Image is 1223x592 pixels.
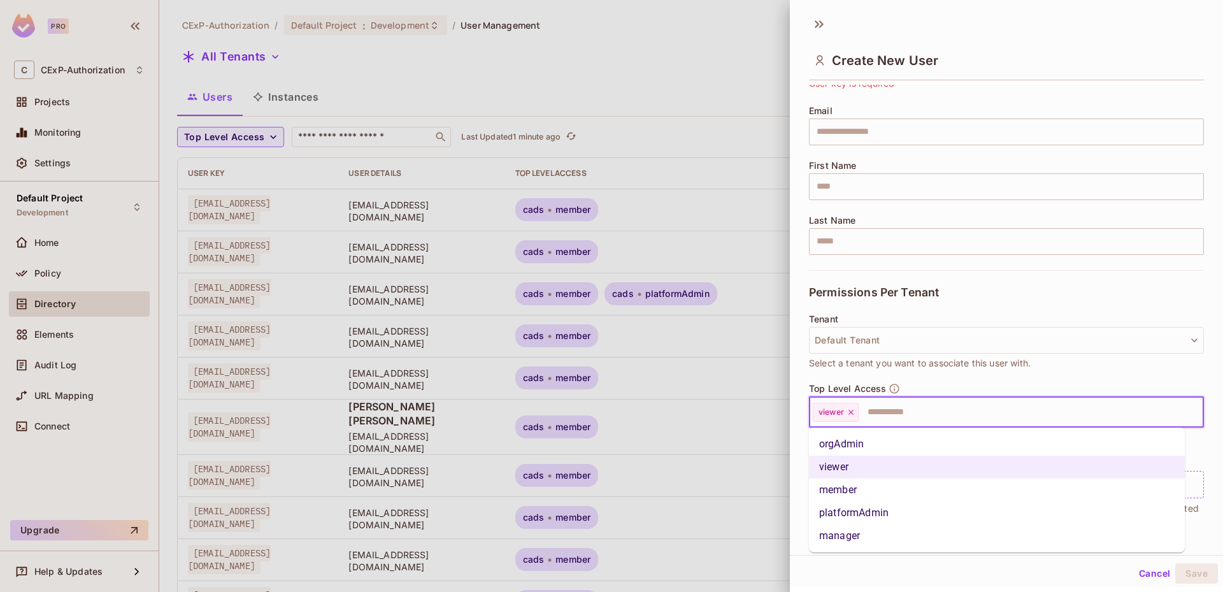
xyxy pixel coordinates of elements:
li: orgAdmin [809,433,1185,456]
li: manager [809,524,1185,547]
button: Save [1175,563,1218,584]
li: member [809,479,1185,502]
span: Create New User [832,53,938,68]
span: First Name [809,161,857,171]
button: Close [1197,410,1199,413]
span: Last Name [809,215,855,226]
span: Tenant [809,314,838,324]
li: viewer [809,456,1185,479]
button: Default Tenant [809,327,1204,354]
button: Cancel [1134,563,1175,584]
span: viewer [819,407,844,417]
div: viewer [813,403,859,422]
span: Select a tenant you want to associate this user with. [809,356,1031,370]
span: Permissions Per Tenant [809,286,939,299]
span: Top Level Access [809,384,886,394]
li: platformAdmin [809,502,1185,524]
span: Email [809,106,833,116]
